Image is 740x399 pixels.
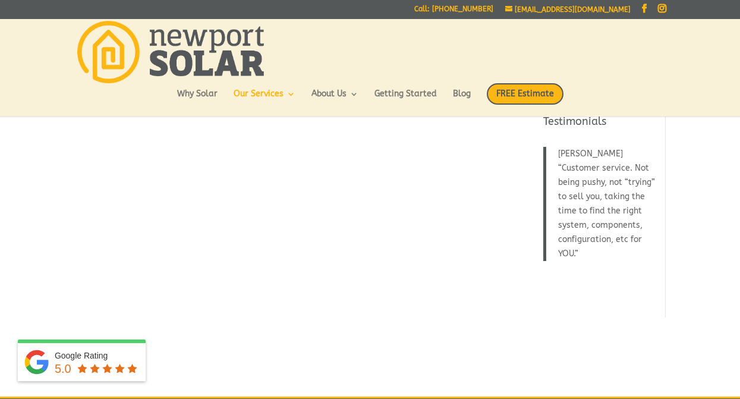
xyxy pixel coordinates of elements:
[374,90,437,110] a: Getting Started
[311,90,358,110] a: About Us
[453,90,471,110] a: Blog
[77,21,264,83] img: Newport Solar | Solar Energy Optimized.
[55,362,71,375] span: 5.0
[558,149,623,159] span: [PERSON_NAME]
[487,83,563,105] span: FREE Estimate
[487,83,563,117] a: FREE Estimate
[177,90,218,110] a: Why Solar
[55,350,140,362] div: Google Rating
[543,114,659,135] h4: Testimonials
[234,90,295,110] a: Our Services
[543,147,659,261] blockquote: Customer service. Not being pushy, not “trying” to sell you, taking the time to find the right sy...
[505,5,631,14] a: [EMAIL_ADDRESS][DOMAIN_NAME]
[414,5,493,18] a: Call: [PHONE_NUMBER]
